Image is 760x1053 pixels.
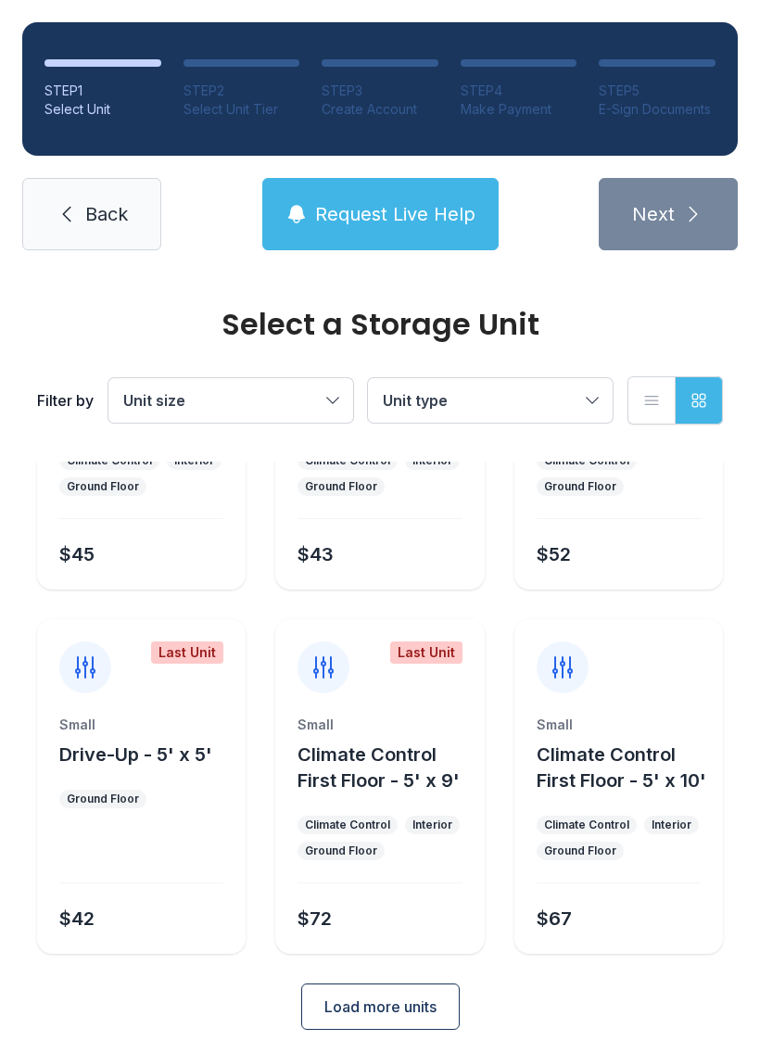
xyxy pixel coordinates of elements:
[322,82,438,100] div: STEP 3
[652,818,691,832] div: Interior
[390,641,462,664] div: Last Unit
[67,479,139,494] div: Ground Floor
[298,541,334,567] div: $43
[544,479,616,494] div: Ground Floor
[67,792,139,806] div: Ground Floor
[59,743,212,766] span: Drive-Up - 5' x 5'
[599,100,716,119] div: E-Sign Documents
[632,201,675,227] span: Next
[305,844,377,858] div: Ground Floor
[461,100,577,119] div: Make Payment
[537,906,572,932] div: $67
[599,82,716,100] div: STEP 5
[305,479,377,494] div: Ground Floor
[383,391,448,410] span: Unit type
[59,742,212,768] button: Drive-Up - 5' x 5'
[85,201,128,227] span: Back
[412,818,452,832] div: Interior
[537,742,716,793] button: Climate Control First Floor - 5' x 10'
[368,378,613,423] button: Unit type
[298,743,460,792] span: Climate Control First Floor - 5' x 9'
[324,996,437,1018] span: Load more units
[184,100,300,119] div: Select Unit Tier
[184,82,300,100] div: STEP 2
[37,389,94,412] div: Filter by
[461,82,577,100] div: STEP 4
[108,378,353,423] button: Unit size
[537,541,571,567] div: $52
[298,742,476,793] button: Climate Control First Floor - 5' x 9'
[44,100,161,119] div: Select Unit
[537,743,706,792] span: Climate Control First Floor - 5' x 10'
[315,201,475,227] span: Request Live Help
[322,100,438,119] div: Create Account
[298,716,462,734] div: Small
[123,391,185,410] span: Unit size
[537,716,701,734] div: Small
[44,82,161,100] div: STEP 1
[37,310,723,339] div: Select a Storage Unit
[151,641,223,664] div: Last Unit
[544,818,629,832] div: Climate Control
[298,906,332,932] div: $72
[59,541,95,567] div: $45
[544,844,616,858] div: Ground Floor
[305,818,390,832] div: Climate Control
[59,906,95,932] div: $42
[59,716,223,734] div: Small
